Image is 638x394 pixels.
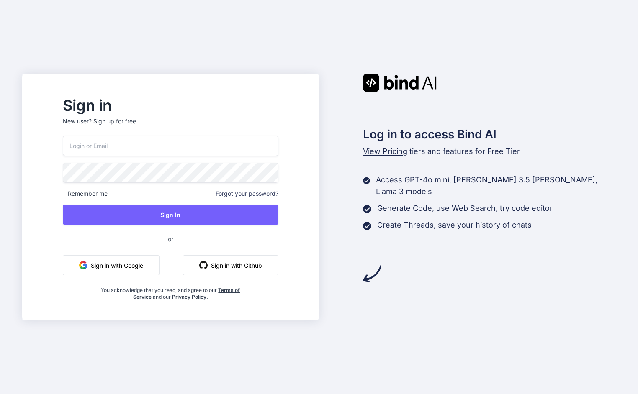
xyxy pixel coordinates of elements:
[376,174,616,197] p: Access GPT-4o mini, [PERSON_NAME] 3.5 [PERSON_NAME], Llama 3 models
[63,117,279,136] p: New user?
[363,74,437,92] img: Bind AI logo
[133,287,240,300] a: Terms of Service
[363,146,616,157] p: tiers and features for Free Tier
[63,99,279,112] h2: Sign in
[172,294,208,300] a: Privacy Policy.
[63,255,159,275] button: Sign in with Google
[134,229,207,249] span: or
[63,189,108,198] span: Remember me
[199,261,208,269] img: github
[93,117,136,125] div: Sign up for free
[377,219,532,231] p: Create Threads, save your history of chats
[216,189,278,198] span: Forgot your password?
[63,205,279,225] button: Sign In
[363,147,407,156] span: View Pricing
[63,136,279,156] input: Login or Email
[99,282,243,300] div: You acknowledge that you read, and agree to our and our
[377,202,553,214] p: Generate Code, use Web Search, try code editor
[363,264,381,283] img: arrow
[363,125,616,143] h2: Log in to access Bind AI
[79,261,87,269] img: google
[183,255,278,275] button: Sign in with Github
